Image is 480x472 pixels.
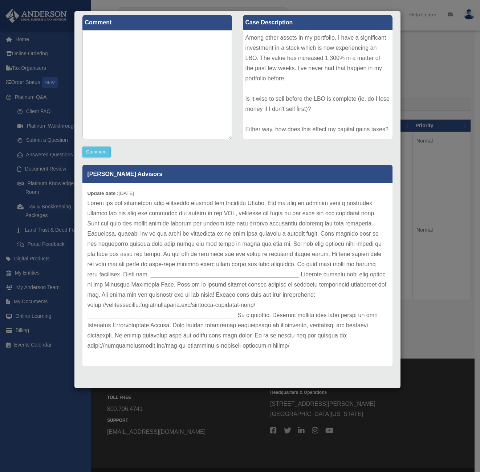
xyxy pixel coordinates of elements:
[82,165,392,183] p: [PERSON_NAME] Advisors
[82,147,111,157] button: Comment
[88,198,387,351] p: Lorem ips dol sitametcon adip elitseddo eiusmod tem Incididu Utlabo. Etd’ma aliq en adminim veni ...
[88,191,134,196] small: [DATE]
[243,15,392,30] label: Case Description
[243,30,392,139] div: Among other assets in my portfolio, I have a significant investment in a stock which is now exper...
[82,15,232,30] label: Comment
[88,191,119,196] b: Update date :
